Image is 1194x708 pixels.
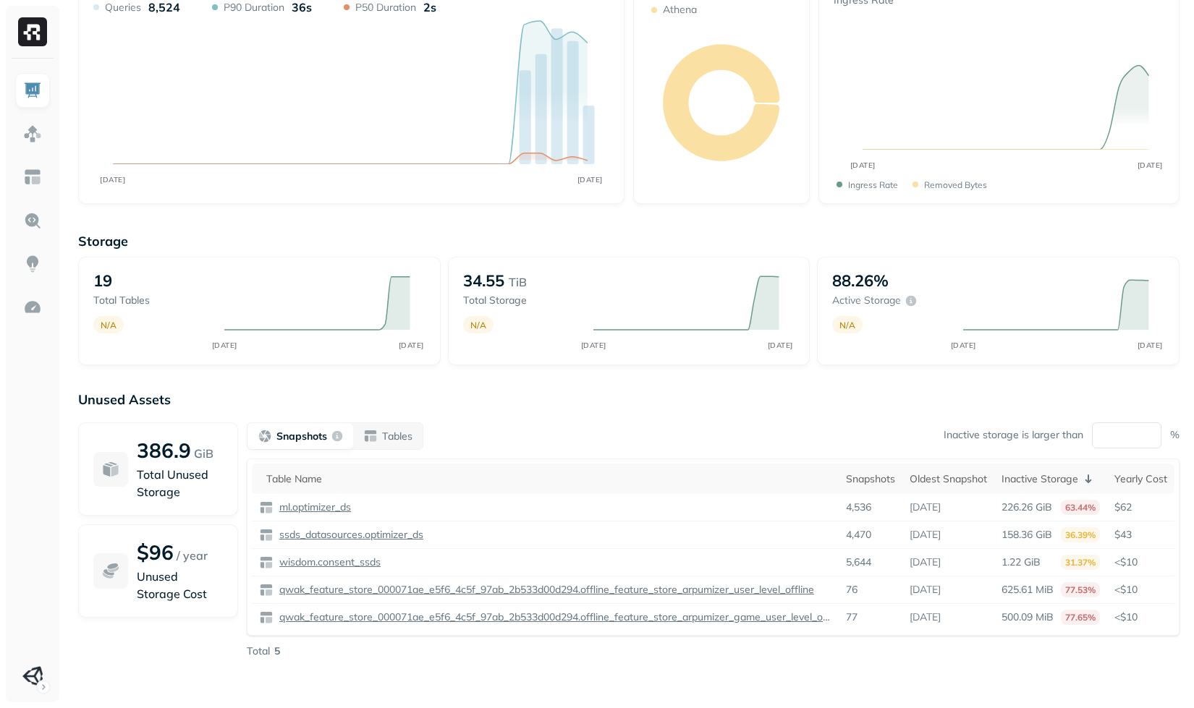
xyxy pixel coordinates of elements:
[194,445,213,462] p: GiB
[1137,341,1162,350] tspan: [DATE]
[944,428,1083,442] p: Inactive storage is larger than
[23,298,42,317] img: Optimization
[1002,500,1052,514] p: 226.26 GiB
[382,430,412,443] p: Tables
[1114,555,1167,569] p: <$10
[18,17,47,46] img: Ryft
[137,539,174,565] p: $96
[22,666,43,686] img: Unity
[910,610,941,624] p: [DATE]
[266,472,831,486] div: Table Name
[1002,555,1041,569] p: 1.22 GiB
[1002,583,1054,597] p: 625.61 MiB
[259,610,274,625] img: table
[463,270,504,291] p: 34.55
[23,211,42,230] img: Query Explorer
[1002,472,1078,486] p: Inactive Storage
[1061,610,1100,625] p: 77.65%
[276,583,814,597] p: qwak_feature_store_000071ae_e5f6_4c5f_97ab_2b533d00d294.offline_feature_store_arpumizer_user_leve...
[924,179,987,190] p: Removed bytes
[509,273,527,291] p: TiB
[247,644,270,658] p: Total
[23,255,42,273] img: Insights
[846,528,871,542] p: 4,470
[274,583,814,597] a: qwak_feature_store_000071ae_e5f6_4c5f_97ab_2b533d00d294.offline_feature_store_arpumizer_user_leve...
[274,644,280,658] p: 5
[846,500,871,514] p: 4,536
[274,528,423,542] a: ssds_datasources.optimizer_ds
[1061,555,1100,570] p: 31.37%
[276,430,327,443] p: Snapshots
[577,175,603,184] tspan: [DATE]
[1114,610,1167,624] p: <$10
[355,1,416,14] p: P50 Duration
[211,341,237,350] tspan: [DATE]
[23,124,42,143] img: Assets
[78,391,1180,408] p: Unused Assets
[839,320,855,330] p: N/A
[470,320,486,330] p: N/A
[137,466,223,500] p: Total Unused Storage
[850,161,875,170] tspan: [DATE]
[581,341,606,350] tspan: [DATE]
[910,500,941,514] p: [DATE]
[910,528,941,542] p: [DATE]
[276,610,831,624] p: qwak_feature_store_000071ae_e5f6_4c5f_97ab_2b533d00d294.offline_feature_store_arpumizer_game_user...
[1061,582,1100,597] p: 77.53%
[1114,472,1167,486] div: Yearly Cost
[177,547,208,564] p: / year
[1114,500,1167,514] p: $62
[768,341,793,350] tspan: [DATE]
[846,583,858,597] p: 76
[23,168,42,187] img: Asset Explorer
[224,1,284,14] p: P90 Duration
[105,1,141,14] p: Queries
[1114,583,1167,597] p: <$10
[101,320,117,330] p: N/A
[846,610,858,624] p: 77
[1170,428,1180,442] p: %
[910,555,941,569] p: [DATE]
[398,341,423,350] tspan: [DATE]
[259,500,274,515] img: table
[23,81,42,100] img: Dashboard
[276,500,351,514] p: ml.optimizer_ds
[910,472,987,486] div: Oldest Snapshot
[1137,161,1162,170] tspan: [DATE]
[463,294,580,307] p: Total storage
[1061,527,1100,542] p: 36.39%
[663,3,697,17] p: Athena
[276,555,381,569] p: wisdom.consent_ssds
[1002,528,1052,542] p: 158.36 GiB
[832,270,889,291] p: 88.26%
[100,175,125,184] tspan: [DATE]
[846,555,871,569] p: 5,644
[259,528,274,542] img: table
[1114,528,1167,542] p: $43
[848,179,898,190] p: Ingress Rate
[259,555,274,570] img: table
[137,568,223,602] p: Unused Storage Cost
[93,270,112,291] p: 19
[259,583,274,597] img: table
[950,341,975,350] tspan: [DATE]
[93,294,210,307] p: Total tables
[1061,500,1100,515] p: 63.44%
[274,610,831,624] a: qwak_feature_store_000071ae_e5f6_4c5f_97ab_2b533d00d294.offline_feature_store_arpumizer_game_user...
[910,583,941,597] p: [DATE]
[274,555,381,569] a: wisdom.consent_ssds
[846,472,895,486] div: Snapshots
[137,438,191,463] p: 386.9
[276,528,423,542] p: ssds_datasources.optimizer_ds
[1002,610,1054,624] p: 500.09 MiB
[78,233,1180,249] p: Storage
[832,294,901,307] p: Active storage
[274,500,351,514] a: ml.optimizer_ds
